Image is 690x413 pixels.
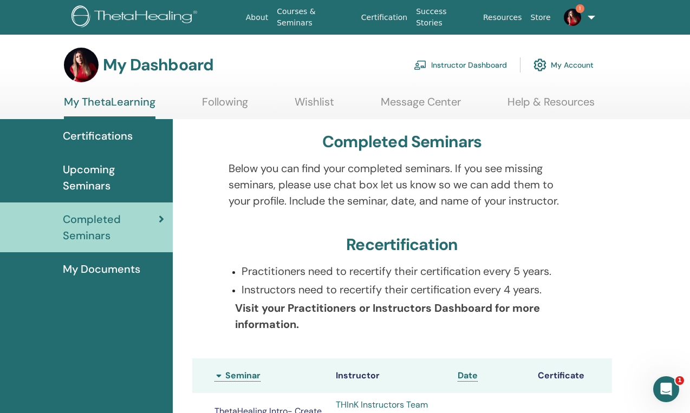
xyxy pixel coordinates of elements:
p: Below you can find your completed seminars. If you see missing seminars, please use chat box let ... [229,160,576,209]
img: logo.png [71,5,201,30]
th: Certificate [532,358,612,393]
a: Following [202,95,248,116]
span: Certifications [63,128,133,144]
span: Date [458,370,478,381]
a: My ThetaLearning [64,95,155,119]
a: Wishlist [295,95,334,116]
a: Instructor Dashboard [414,53,507,77]
span: Completed Seminars [63,211,159,244]
p: Practitioners need to recertify their certification every 5 years. [242,263,576,279]
h3: Recertification [346,235,458,254]
h3: My Dashboard [103,55,213,75]
a: My Account [533,53,594,77]
span: My Documents [63,261,140,277]
a: Resources [479,8,526,28]
a: Message Center [381,95,461,116]
img: default.jpg [64,48,99,82]
span: 1 [576,4,584,13]
a: About [242,8,272,28]
a: Store [526,8,555,28]
img: cog.svg [533,56,546,74]
img: chalkboard-teacher.svg [414,60,427,70]
iframe: Intercom live chat [653,376,679,402]
span: 1 [675,376,684,385]
a: Success Stories [412,2,479,33]
a: Certification [357,8,412,28]
img: default.jpg [564,9,581,26]
th: Instructor [330,358,452,393]
a: Date [458,370,478,382]
a: Help & Resources [507,95,595,116]
b: Visit your Practitioners or Instructors Dashboard for more information. [235,301,540,331]
span: Upcoming Seminars [63,161,164,194]
p: Instructors need to recertify their certification every 4 years. [242,281,576,298]
a: Courses & Seminars [272,2,357,33]
h3: Completed Seminars [322,132,482,152]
